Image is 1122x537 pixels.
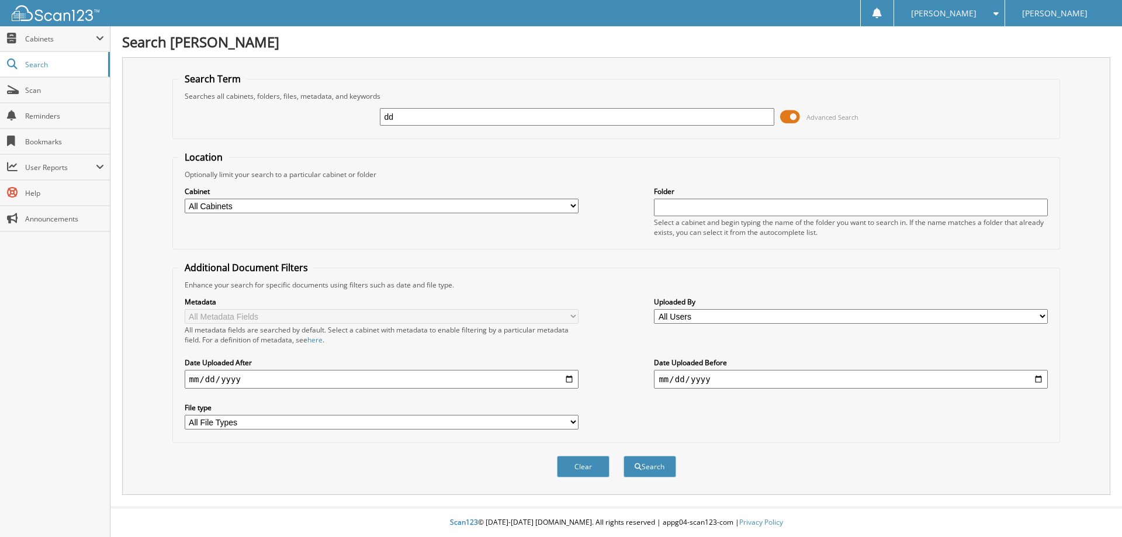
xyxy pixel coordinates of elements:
div: © [DATE]-[DATE] [DOMAIN_NAME]. All rights reserved | appg04-scan123-com | [110,508,1122,537]
legend: Search Term [179,72,247,85]
label: Folder [654,186,1048,196]
a: here [307,335,323,345]
span: [PERSON_NAME] [911,10,976,17]
button: Search [624,456,676,477]
label: Date Uploaded After [185,358,579,368]
span: Search [25,60,102,70]
span: Reminders [25,111,104,121]
span: Announcements [25,214,104,224]
span: Help [25,188,104,198]
img: scan123-logo-white.svg [12,5,99,21]
input: end [654,370,1048,389]
span: [PERSON_NAME] [1022,10,1088,17]
div: All metadata fields are searched by default. Select a cabinet with metadata to enable filtering b... [185,325,579,345]
label: Metadata [185,297,579,307]
button: Clear [557,456,610,477]
span: Advanced Search [806,113,858,122]
div: Searches all cabinets, folders, files, metadata, and keywords [179,91,1054,101]
label: File type [185,403,579,413]
span: Scan [25,85,104,95]
div: Select a cabinet and begin typing the name of the folder you want to search in. If the name match... [654,217,1048,237]
legend: Additional Document Filters [179,261,314,274]
span: User Reports [25,162,96,172]
h1: Search [PERSON_NAME] [122,32,1110,51]
label: Date Uploaded Before [654,358,1048,368]
span: Scan123 [450,517,478,527]
a: Privacy Policy [739,517,783,527]
span: Bookmarks [25,137,104,147]
div: Optionally limit your search to a particular cabinet or folder [179,169,1054,179]
iframe: Chat Widget [1064,481,1122,537]
label: Uploaded By [654,297,1048,307]
input: start [185,370,579,389]
label: Cabinet [185,186,579,196]
div: Enhance your search for specific documents using filters such as date and file type. [179,280,1054,290]
span: Cabinets [25,34,96,44]
legend: Location [179,151,228,164]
